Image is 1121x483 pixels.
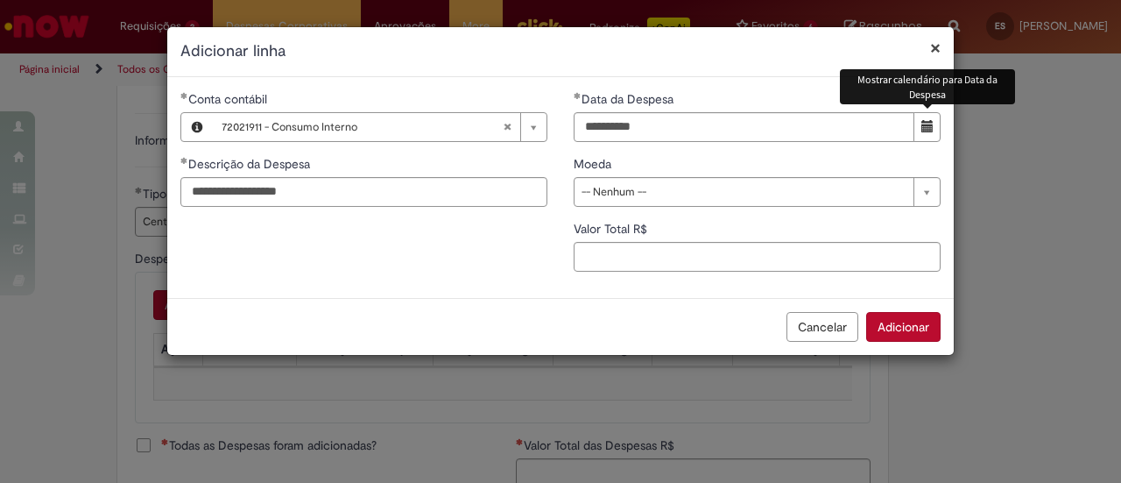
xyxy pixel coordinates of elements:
[180,40,941,63] h2: Adicionar linha
[574,156,615,172] span: Moeda
[582,178,905,206] span: -- Nenhum --
[213,113,546,141] a: 72021911 - Consumo InternoLimpar campo Conta contábil
[222,113,503,141] span: 72021911 - Consumo Interno
[574,221,651,237] span: Valor Total R$
[180,157,188,164] span: Obrigatório Preenchido
[913,112,941,142] button: Mostrar calendário para Data da Despesa
[866,312,941,342] button: Adicionar
[930,39,941,57] button: Fechar modal
[188,91,271,107] span: Necessários - Conta contábil
[180,92,188,99] span: Obrigatório Preenchido
[188,156,314,172] span: Descrição da Despesa
[494,113,520,141] abbr: Limpar campo Conta contábil
[181,113,213,141] button: Conta contábil, Visualizar este registro 72021911 - Consumo Interno
[180,177,547,207] input: Descrição da Despesa
[574,92,582,99] span: Obrigatório Preenchido
[786,312,858,342] button: Cancelar
[574,242,941,272] input: Valor Total R$
[582,91,677,107] span: Data da Despesa
[840,69,1015,104] div: Mostrar calendário para Data da Despesa
[574,112,914,142] input: Data da Despesa 29 September 2025 Monday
